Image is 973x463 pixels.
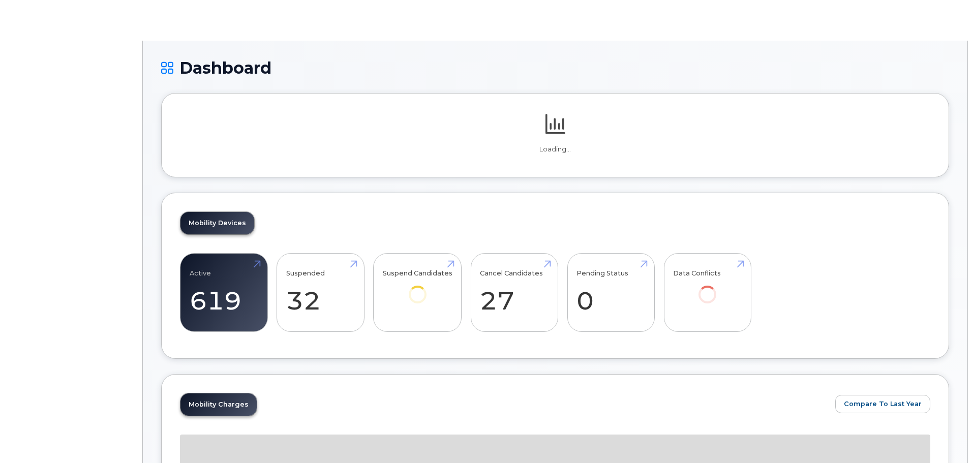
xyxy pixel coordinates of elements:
a: Cancel Candidates 27 [480,259,549,326]
a: Pending Status 0 [576,259,645,326]
a: Suspend Candidates [383,259,452,318]
h1: Dashboard [161,59,949,77]
p: Loading... [180,145,930,154]
a: Mobility Devices [180,212,254,234]
a: Active 619 [190,259,258,326]
a: Mobility Charges [180,393,257,416]
a: Data Conflicts [673,259,742,318]
a: Suspended 32 [286,259,355,326]
button: Compare To Last Year [835,395,930,413]
span: Compare To Last Year [844,399,922,409]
